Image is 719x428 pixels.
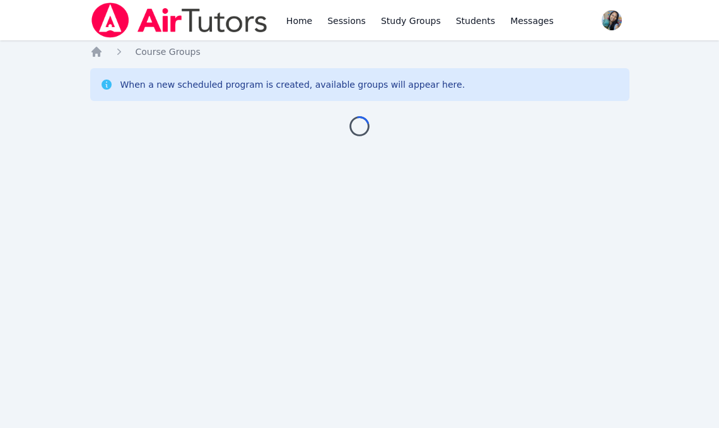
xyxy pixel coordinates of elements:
a: Course Groups [136,45,201,58]
span: Course Groups [136,47,201,57]
img: Air Tutors [90,3,269,38]
nav: Breadcrumb [90,45,629,58]
div: When a new scheduled program is created, available groups will appear here. [120,78,465,91]
span: Messages [510,15,554,27]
